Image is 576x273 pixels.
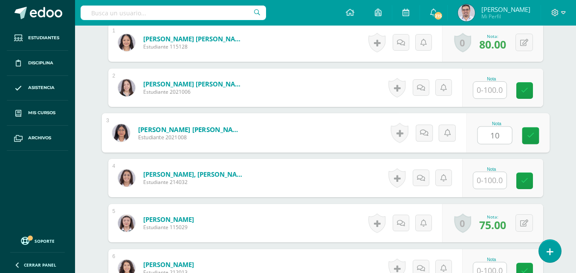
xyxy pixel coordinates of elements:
[481,13,530,20] span: Mi Perfil
[143,88,246,95] span: Estudiante 2021006
[7,126,68,151] a: Archivos
[143,80,246,88] a: [PERSON_NAME] [PERSON_NAME]
[481,5,530,14] span: [PERSON_NAME]
[479,214,506,220] div: Nota:
[28,34,59,41] span: Estudiantes
[454,33,471,52] a: 0
[10,235,65,246] a: Soporte
[7,51,68,76] a: Disciplina
[478,127,512,144] input: 0-100.0
[118,215,135,232] img: 4725ac30a4b5e3f6cb13a1b1878e08d8.png
[138,134,243,141] span: Estudiante 2021008
[112,124,130,141] img: f8bed026a81847bd1b30322e6bc15b3b.png
[24,262,56,268] span: Cerrar panel
[118,79,135,96] img: 3e8caf98d58fd82dbc8d372b63dd9bb0.png
[473,257,510,262] div: Nota
[7,76,68,101] a: Asistencia
[477,121,516,126] div: Nota
[81,6,266,20] input: Busca un usuario...
[479,33,506,39] div: Nota:
[118,34,135,51] img: a7ee6d70d80002b2e40dc5bf61ca7e6f.png
[143,260,194,269] a: [PERSON_NAME]
[143,178,246,186] span: Estudiante 214032
[479,37,506,52] span: 80.00
[7,101,68,126] a: Mis cursos
[28,135,51,141] span: Archivos
[28,109,55,116] span: Mis cursos
[479,218,506,232] span: 75.00
[7,26,68,51] a: Estudiantes
[28,60,53,66] span: Disciplina
[143,170,246,178] a: [PERSON_NAME], [PERSON_NAME]
[28,84,55,91] span: Asistencia
[143,43,246,50] span: Estudiante 115128
[473,167,510,172] div: Nota
[454,213,471,233] a: 0
[473,77,510,81] div: Nota
[143,34,246,43] a: [PERSON_NAME] [PERSON_NAME]
[138,125,243,134] a: [PERSON_NAME] [PERSON_NAME]
[473,82,507,98] input: 0-100.0
[434,11,443,20] span: 215
[458,4,475,21] img: 73f126411a2370a4ac92095d59c6719d.png
[143,215,194,224] a: [PERSON_NAME]
[35,238,55,244] span: Soporte
[118,170,135,187] img: 1578c7e3d19b1f3c7399a131d13b010b.png
[143,224,194,231] span: Estudiante 115029
[473,172,507,189] input: 0-100.0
